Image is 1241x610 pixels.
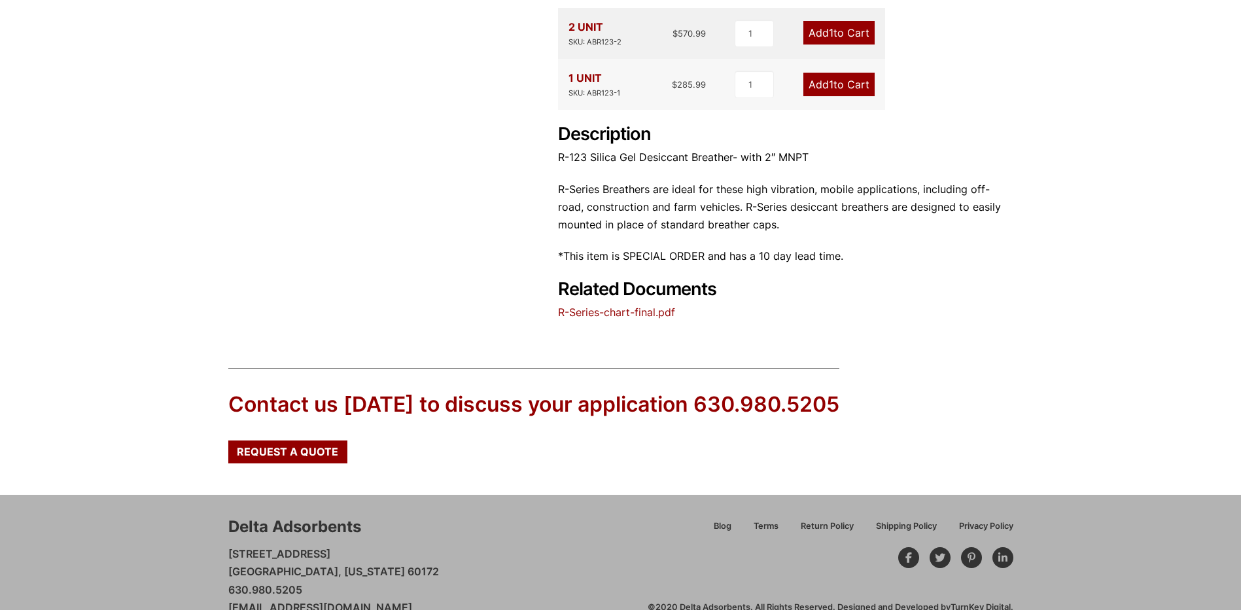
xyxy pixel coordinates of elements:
span: Privacy Policy [959,522,1013,531]
div: Delta Adsorbents [228,516,361,538]
a: Request a Quote [228,440,347,463]
span: Terms [754,522,778,531]
span: 1 [829,26,833,39]
div: Contact us [DATE] to discuss your application 630.980.5205 [228,390,839,420]
a: Blog [703,519,743,542]
span: $ [673,28,678,39]
div: SKU: ABR123-2 [568,36,621,48]
a: Terms [743,519,790,542]
p: R-123 Silica Gel Desiccant Breather- with 2″ MNPT [558,149,1013,166]
p: *This item is SPECIAL ORDER and has a 10 day lead time. [558,247,1013,265]
div: 2 UNIT [568,18,621,48]
a: Add1to Cart [803,73,875,96]
p: R-Series Breathers are ideal for these high vibration, mobile applications, including off-road, c... [558,181,1013,234]
a: R-Series-chart-final.pdf [558,306,675,319]
span: Shipping Policy [876,522,937,531]
span: Blog [714,522,731,531]
span: $ [672,79,677,90]
div: 1 UNIT [568,69,620,99]
a: Shipping Policy [865,519,948,542]
a: Return Policy [790,519,865,542]
a: Privacy Policy [948,519,1013,542]
span: Return Policy [801,522,854,531]
span: Request a Quote [237,446,338,457]
a: Add1to Cart [803,21,875,45]
span: 1 [829,78,833,91]
div: SKU: ABR123-1 [568,87,620,99]
bdi: 570.99 [673,28,706,39]
h2: Description [558,124,1013,145]
bdi: 285.99 [672,79,706,90]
